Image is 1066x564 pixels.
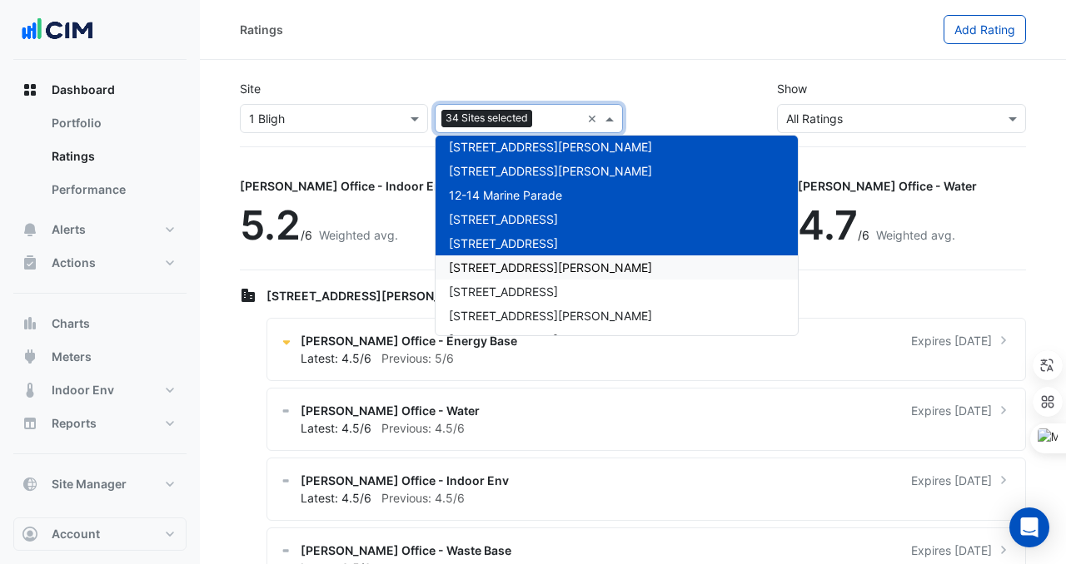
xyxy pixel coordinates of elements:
button: Alerts [13,213,187,246]
div: Dashboard [13,106,187,213]
button: Indoor Env [13,374,187,407]
span: [STREET_ADDRESS] [449,333,558,347]
span: [PERSON_NAME] Office - Waste Base [301,542,511,559]
app-icon: Site Manager [22,476,38,492]
span: 5.2 [240,200,301,250]
span: Latest: 4.5/6 [301,491,371,505]
app-icon: Reports [22,415,38,432]
app-icon: Dashboard [22,82,38,98]
span: [STREET_ADDRESS] [449,284,558,299]
span: [STREET_ADDRESS][PERSON_NAME] [266,289,480,303]
span: 12-14 Marine Parade [449,188,562,202]
span: /6 [858,228,869,242]
button: Site Manager [13,468,187,501]
span: Add Rating [954,22,1015,37]
button: Charts [13,307,187,340]
span: Site Manager [52,476,127,492]
span: [STREET_ADDRESS][PERSON_NAME] [449,309,652,323]
button: Add Rating [944,15,1026,44]
span: Previous: 4.5/6 [381,421,465,435]
app-icon: Indoor Env [22,382,38,398]
label: Site [240,80,261,97]
span: Weighted avg. [876,228,955,242]
button: Meters [13,340,187,374]
label: Show [777,80,807,97]
span: [STREET_ADDRESS][PERSON_NAME] [449,140,652,154]
app-icon: Alerts [22,221,38,238]
button: Actions [13,246,187,280]
span: [PERSON_NAME] Office - Water [301,402,480,419]
button: Reports [13,407,187,440]
span: [PERSON_NAME] Office - Indoor Env [301,472,509,489]
span: 4.7 [798,200,858,250]
ng-dropdown-panel: Options list [435,135,799,336]
button: Dashboard [13,73,187,106]
span: Dashboard [52,82,115,98]
span: Expires [DATE] [911,472,992,489]
span: /6 [301,228,312,242]
span: Alerts [52,221,86,238]
span: [STREET_ADDRESS] [449,212,558,226]
app-icon: Meters [22,349,38,365]
a: Ratings [38,140,187,173]
span: Meters [52,349,92,365]
span: Expires [DATE] [911,542,992,559]
span: Charts [52,315,90,332]
span: [STREET_ADDRESS][PERSON_NAME] [449,164,652,178]
span: [STREET_ADDRESS] [449,236,558,250]
app-icon: Charts [22,315,38,332]
span: Previous: 5/6 [381,351,454,365]
span: Reports [52,415,97,432]
img: Company Logo [20,13,95,47]
span: Latest: 4.5/6 [301,421,371,435]
span: [STREET_ADDRESS][PERSON_NAME] [449,260,652,275]
span: Latest: 4.5/6 [301,351,371,365]
button: Account [13,517,187,551]
span: Actions [52,255,96,271]
div: Ratings [240,21,283,38]
a: Portfolio [38,106,187,140]
span: Clear [587,110,601,127]
span: Account [52,526,100,542]
span: Expires [DATE] [911,402,992,419]
div: Open Intercom Messenger [1009,507,1049,547]
span: Previous: 4.5/6 [381,491,465,505]
div: [PERSON_NAME] Office - Water [798,177,977,195]
span: Weighted avg. [319,228,398,242]
span: [PERSON_NAME] Office - Energy Base [301,332,517,349]
span: 34 Sites selected [441,110,532,126]
span: Expires [DATE] [911,332,992,349]
span: Indoor Env [52,382,114,398]
div: [PERSON_NAME] Office - Indoor Env [240,177,448,195]
app-icon: Actions [22,255,38,271]
a: Performance [38,173,187,206]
